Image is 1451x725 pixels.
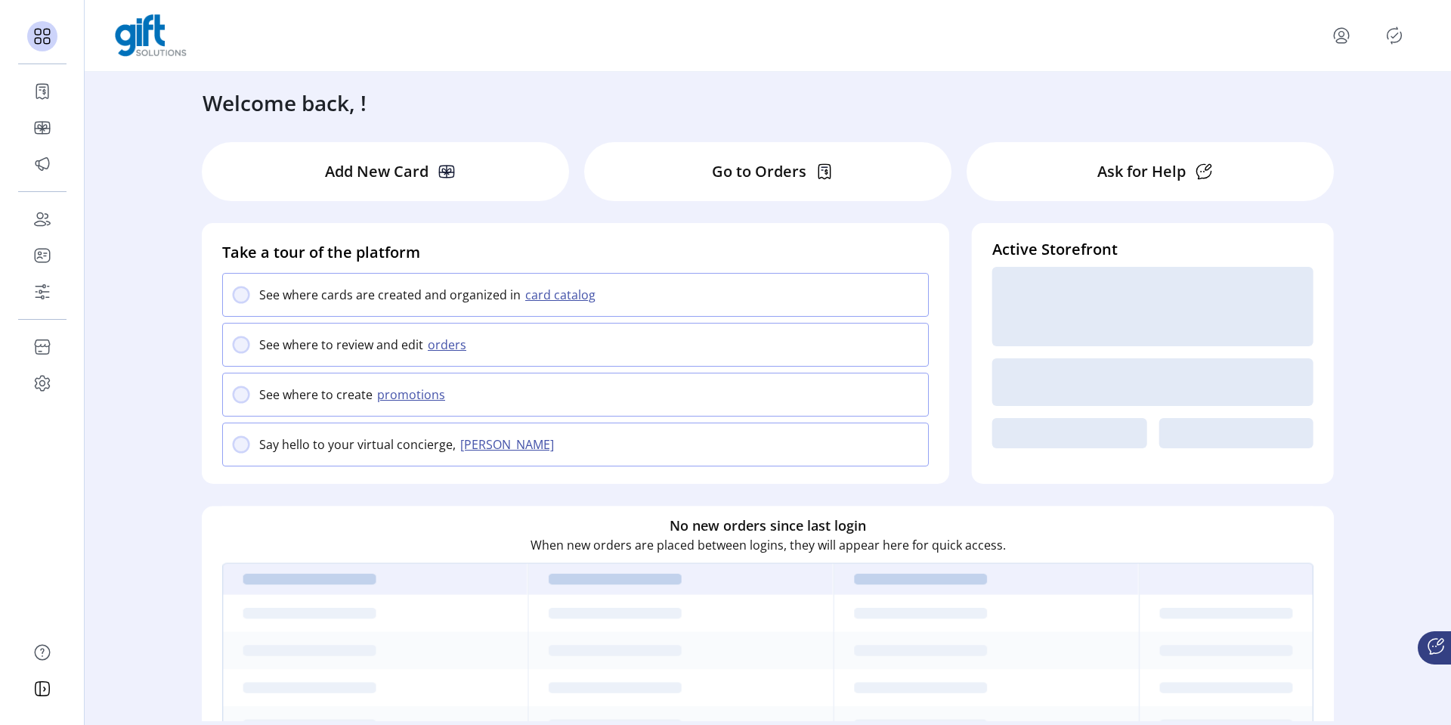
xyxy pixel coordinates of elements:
button: menu [1329,23,1354,48]
button: Publisher Panel [1382,23,1406,48]
p: When new orders are placed between logins, they will appear here for quick access. [531,536,1006,554]
button: card catalog [521,286,605,304]
p: Add New Card [325,160,428,183]
h4: Take a tour of the platform [222,241,929,264]
button: promotions [373,386,454,404]
h6: No new orders since last login [670,516,866,536]
p: See where to review and edit [259,336,423,354]
h3: Welcome back, ! [203,87,367,119]
p: Ask for Help [1097,160,1186,183]
img: logo [115,14,187,57]
button: [PERSON_NAME] [456,435,563,454]
h4: Active Storefront [992,238,1313,261]
p: See where to create [259,386,373,404]
p: See where cards are created and organized in [259,286,521,304]
p: Go to Orders [712,160,806,183]
p: Say hello to your virtual concierge, [259,435,456,454]
button: orders [423,336,475,354]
